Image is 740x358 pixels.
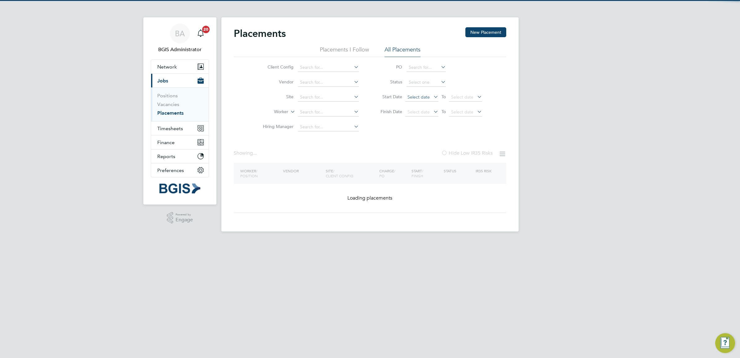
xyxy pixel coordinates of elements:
[151,149,209,163] button: Reports
[407,109,430,115] span: Select date
[440,93,448,101] span: To
[157,64,177,70] span: Network
[407,94,430,100] span: Select date
[157,139,175,145] span: Finance
[407,78,446,87] input: Select one
[151,60,209,73] button: Network
[374,94,402,99] label: Start Date
[258,94,294,99] label: Site
[258,124,294,129] label: Hiring Manager
[157,153,175,159] span: Reports
[298,63,359,72] input: Search for...
[176,212,193,217] span: Powered by
[234,27,286,40] h2: Placements
[298,108,359,117] input: Search for...
[374,64,402,70] label: PO
[151,74,209,87] button: Jobs
[715,333,735,353] button: Engage Resource Center
[151,46,209,53] span: BGIS Administrator
[175,29,185,38] span: BA
[451,94,473,100] span: Select date
[374,109,402,114] label: Finish Date
[151,163,209,177] button: Preferences
[202,26,210,33] span: 20
[194,24,207,43] a: 20
[253,150,257,156] span: ...
[258,79,294,85] label: Vendor
[157,167,184,173] span: Preferences
[151,183,209,193] a: Go to home page
[465,27,506,37] button: New Placement
[167,212,193,224] a: Powered byEngage
[258,64,294,70] label: Client Config
[159,183,200,193] img: bgis-logo-retina.png
[151,24,209,53] a: BABGIS Administrator
[374,79,402,85] label: Status
[157,101,179,107] a: Vacancies
[157,93,178,99] a: Positions
[157,78,168,84] span: Jobs
[298,93,359,102] input: Search for...
[298,123,359,131] input: Search for...
[441,150,493,156] label: Hide Low IR35 Risks
[157,126,183,131] span: Timesheets
[151,135,209,149] button: Finance
[298,78,359,87] input: Search for...
[253,109,288,115] label: Worker
[143,17,216,205] nav: Main navigation
[385,46,420,57] li: All Placements
[451,109,473,115] span: Select date
[151,122,209,135] button: Timesheets
[407,63,446,72] input: Search for...
[320,46,369,57] li: Placements I Follow
[157,110,184,116] a: Placements
[440,108,448,116] span: To
[176,217,193,223] span: Engage
[234,150,258,157] div: Showing
[151,87,209,121] div: Jobs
